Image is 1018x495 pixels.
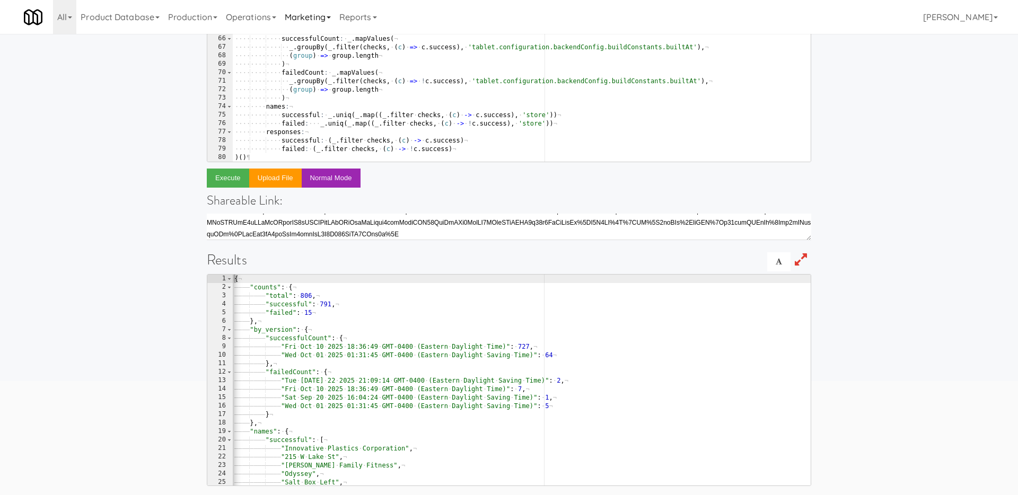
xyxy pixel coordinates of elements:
div: 74 [207,102,233,111]
h1: Results [207,252,811,268]
div: 22 [207,453,233,461]
button: Execute [207,169,249,188]
div: 25 [207,478,233,487]
div: 8 [207,334,233,342]
div: 1 [207,275,233,283]
div: 24 [207,470,233,478]
button: Normal Mode [302,169,361,188]
div: 10 [207,351,233,359]
div: 13 [207,376,233,385]
div: 9 [207,342,233,351]
div: 72 [207,85,233,94]
div: 11 [207,359,233,368]
div: 80 [207,153,233,162]
div: 66 [207,34,233,43]
div: 4 [207,300,233,308]
div: 12 [207,368,233,376]
h4: Shareable Link: [207,193,811,207]
div: 73 [207,94,233,102]
div: 14 [207,385,233,393]
div: 18 [207,419,233,427]
div: 68 [207,51,233,60]
div: 71 [207,77,233,85]
div: 23 [207,461,233,470]
div: 6 [207,317,233,325]
div: 67 [207,43,233,51]
div: 20 [207,436,233,444]
div: 3 [207,291,233,300]
textarea: lorem://ipsumd.sitametcons.adi/elitsed?doei=T0IncIDiD17uT0LABoR4etDOl4MAg9AlI70eNiM5admiNIMvENIAm... [207,214,811,240]
div: 19 [207,427,233,436]
div: 70 [207,68,233,77]
div: 17 [207,410,233,419]
div: 15 [207,393,233,402]
div: 79 [207,145,233,153]
div: 69 [207,60,233,68]
div: 16 [207,402,233,410]
div: 21 [207,444,233,453]
div: 76 [207,119,233,128]
div: 78 [207,136,233,145]
button: Upload file [249,169,302,188]
div: 5 [207,308,233,317]
img: Micromart [24,8,42,26]
div: 7 [207,325,233,334]
div: 75 [207,111,233,119]
div: 2 [207,283,233,291]
div: 77 [207,128,233,136]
